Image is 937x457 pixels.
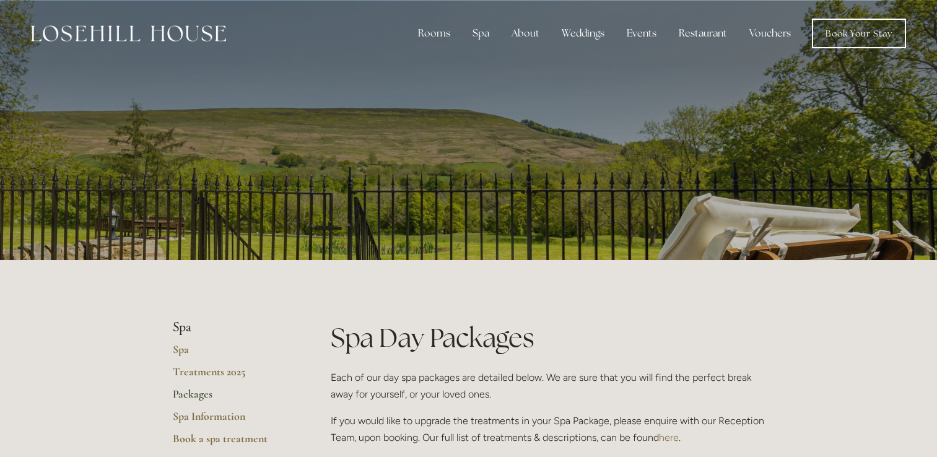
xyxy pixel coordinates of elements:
a: Book a spa treatment [173,432,291,454]
a: here [659,432,679,443]
div: About [502,21,549,46]
a: Vouchers [739,21,801,46]
div: Spa [463,21,499,46]
a: Packages [173,387,291,409]
div: Weddings [552,21,614,46]
li: Spa [173,320,291,336]
div: Rooms [408,21,460,46]
a: Treatments 2025 [173,365,291,387]
p: If you would like to upgrade the treatments in your Spa Package, please enquire with our Receptio... [331,412,765,446]
div: Events [617,21,666,46]
img: Losehill House [31,25,226,41]
p: Each of our day spa packages are detailed below. We are sure that you will find the perfect break... [331,369,765,403]
a: Spa Information [173,409,291,432]
a: Book Your Stay [812,19,906,48]
a: Spa [173,342,291,365]
h1: Spa Day Packages [331,320,765,356]
div: Restaurant [669,21,737,46]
